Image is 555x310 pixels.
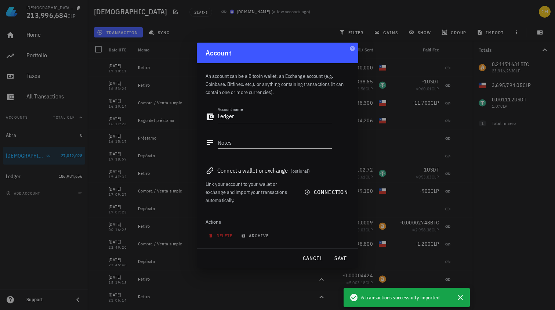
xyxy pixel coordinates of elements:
[206,213,349,231] div: Actions
[300,185,354,199] button: connection
[243,233,269,238] span: archive
[291,168,310,174] span: (optional)
[218,107,243,112] label: Account name
[238,231,273,241] button: archive
[206,180,295,204] div: Link your account to your wallet or exchange and import your transactions automatically.
[329,252,352,265] button: save
[299,252,326,265] button: cancel
[361,293,440,302] span: 6 transactions successfully imported
[206,165,349,176] div: Connect a wallet or exchange
[332,255,349,262] span: save
[210,233,232,238] span: delete
[197,43,358,63] div: Account
[206,63,349,101] div: An account can be a Bitcoin wallet, an Exchange account (e.g. Coinbase, Bitfinex, etc.), or anyth...
[302,255,323,262] span: cancel
[206,231,237,241] button: delete
[306,189,348,195] span: connection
